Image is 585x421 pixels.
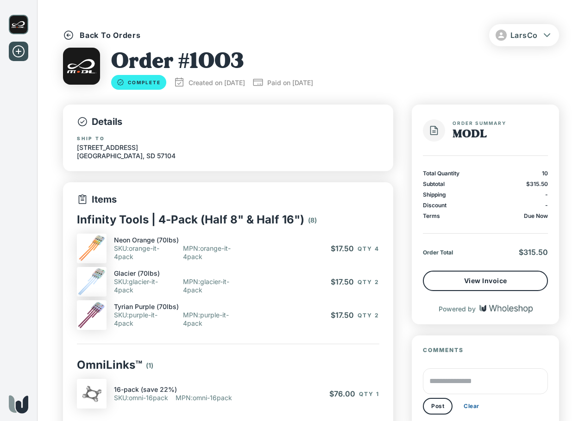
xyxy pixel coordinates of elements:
p: MPN : purple-it-4pack [183,311,247,328]
p: SKU : orange-it-4pack [114,244,176,261]
span: Order Summary [453,120,552,126]
p: Neon Orange (70lbs) [114,236,179,244]
p: MPN : glacier-it-4pack [183,278,247,294]
span: Comments [423,347,464,353]
p: Powered by [439,305,476,313]
span: $17.50 [331,310,354,320]
p: 16-pack (save 22%) [114,385,177,394]
p: SKU : glacier-it-4pack [114,278,176,294]
img: Wholeshop logo [479,305,533,313]
p: Terms [423,212,440,219]
p: OmniLinks™ [77,358,142,371]
span: $17.50 [331,277,354,286]
p: MPN : orange-it-4pack [183,244,247,261]
p: [STREET_ADDRESS] [77,143,176,152]
p: Infinity Tools | 4-Pack (Half 8" & Half 16") [77,213,304,226]
button: Post [423,398,453,415]
span: $17.50 [331,244,354,253]
button: Back To Orders [63,30,141,41]
p: Back To Orders [80,30,141,40]
p: - [545,202,548,209]
span: Qty 4 [358,245,379,252]
button: View Invoice [423,271,548,291]
p: Details [77,116,379,128]
p: Glacier (70lbs) [114,269,160,278]
p: Tyrian Purple (70lbs) [114,303,179,311]
p: Discount [423,202,447,209]
p: 10 [542,170,548,177]
img: 4-Pack___Orange.png [77,234,107,263]
p: ( 1 ) [146,359,153,371]
p: Shipping [423,191,446,198]
p: - [545,191,548,198]
p: Paid on [DATE] [267,78,313,87]
span: LarsCo [510,31,538,40]
label: Ship to [77,135,105,142]
span: $315.50 [519,248,548,257]
p: Subtotal [423,180,445,187]
p: MPN : omni-16pack [176,394,232,402]
button: LarsCo [489,24,560,46]
span: Complete [122,80,166,85]
img: 4-Pack___Glacier.png [77,267,107,297]
span: $315.50 [526,180,548,187]
span: Qty 2 [358,312,379,319]
p: SKU : purple-it-4pack [114,311,176,328]
img: 4-Pack_Tyrian_Purple.png [77,300,107,330]
button: Clear [456,399,487,414]
img: MODL logo [63,48,100,85]
h1: MODL [453,129,552,141]
span: Qty 2 [358,279,379,285]
img: Omnihero4.png [77,379,107,409]
span: $76.00 [329,389,355,398]
p: Created on [DATE] [189,78,245,87]
p: Total Quantity [423,170,459,177]
p: Items [77,193,379,205]
p: [GEOGRAPHIC_DATA] , SD 57104 [77,152,176,160]
p: Order Total [423,249,453,256]
p: Due Now [524,212,548,219]
p: SKU : omni-16pack [114,394,168,402]
img: MODL logo [9,15,28,34]
span: Qty 1 [359,390,379,397]
img: Wholeshop logo [9,395,28,414]
p: ( 8 ) [308,214,317,226]
h1: Order # 1003 [111,48,313,75]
